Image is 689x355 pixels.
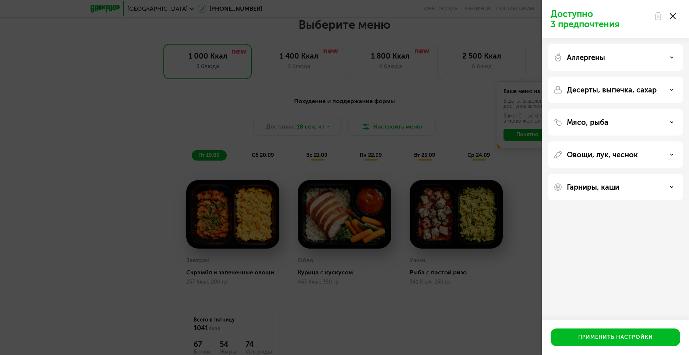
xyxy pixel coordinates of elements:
[551,9,649,29] p: Доступно 3 предпочтения
[551,328,680,346] button: Применить настройки
[578,334,653,341] div: Применить настройки
[567,150,638,159] p: Овощи, лук, чеснок
[567,53,605,62] p: Аллергены
[567,118,608,127] p: Мясо, рыба
[567,183,619,191] p: Гарниры, каши
[567,85,657,94] p: Десерты, выпечка, сахар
